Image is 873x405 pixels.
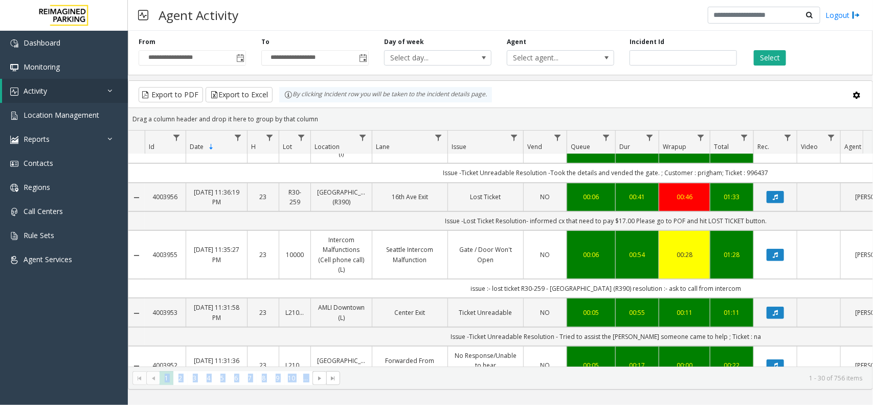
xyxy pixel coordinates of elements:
a: [DATE] 11:35:27 PM [192,245,241,264]
span: Wrapup [663,142,686,151]
a: Date Filter Menu [231,131,245,144]
label: From [139,37,155,47]
span: Id [149,142,154,151]
a: Lost Ticket [454,192,517,202]
a: 00:17 [622,360,653,370]
a: NO [530,360,561,370]
a: Lane Filter Menu [432,131,445,144]
a: Video Filter Menu [824,131,838,144]
a: Collapse Details [128,362,145,370]
button: Select [754,50,786,66]
a: Logout [825,10,860,20]
a: Gate / Door Won't Open [454,245,517,264]
a: 00:05 [573,360,609,370]
label: Day of week [384,37,424,47]
a: 01:33 [717,192,747,202]
img: 'icon' [10,63,18,72]
a: Dur Filter Menu [643,131,657,144]
a: Ticket Unreadable [454,308,517,317]
span: Activity [24,86,47,96]
a: Activity [2,79,128,103]
a: Issue Filter Menu [507,131,521,144]
img: 'icon' [10,208,18,216]
img: 'icon' [10,112,18,120]
a: 00:55 [622,308,653,317]
span: Go to the next page [316,374,324,382]
a: Forwarded From Office Phone [378,356,441,375]
a: 01:11 [717,308,747,317]
a: Total Filter Menu [737,131,751,144]
a: L21092801 [285,360,304,370]
span: Call Centers [24,206,63,216]
a: 16th Ave Exit [378,192,441,202]
img: 'icon' [10,39,18,48]
span: Go to the next page [312,371,326,386]
a: Seattle Intercom Malfunction [378,245,441,264]
span: Vend [527,142,542,151]
a: 00:46 [665,192,704,202]
span: Regions [24,182,50,192]
span: Page 8 [257,371,271,385]
span: Toggle popup [234,51,245,65]
a: 00:00 [665,360,704,370]
a: Id Filter Menu [170,131,184,144]
img: 'icon' [10,232,18,240]
span: Select agent... [507,51,592,65]
div: 00:06 [573,250,609,260]
kendo-pager-info: 1 - 30 of 756 items [346,374,862,382]
a: H Filter Menu [263,131,277,144]
a: Intercom Malfunctions (Cell phone call) (L) [317,235,366,274]
a: [DATE] 11:31:36 PM [192,356,241,375]
a: Collapse Details [128,194,145,202]
a: 00:54 [622,250,653,260]
span: Toggle popup [357,51,368,65]
a: 00:22 [717,360,747,370]
img: 'icon' [10,256,18,264]
span: Location Management [24,110,99,120]
a: NO [530,308,561,317]
a: 00:41 [622,192,653,202]
a: Vend Filter Menu [551,131,565,144]
a: 01:28 [717,250,747,260]
a: Lot Filter Menu [295,131,308,144]
span: Page 7 [243,371,257,385]
div: Data table [128,131,872,367]
a: Center Exit [378,308,441,317]
a: No Response/Unable to hear [PERSON_NAME] [454,351,517,380]
span: Queue [571,142,590,151]
img: infoIcon.svg [284,91,293,99]
a: 00:06 [573,192,609,202]
span: Page 6 [229,371,243,385]
a: 23 [254,360,273,370]
span: Location [315,142,340,151]
span: Go to the last page [329,374,338,382]
label: To [261,37,270,47]
button: Export to Excel [206,87,273,102]
a: 23 [254,192,273,202]
span: Page 5 [215,371,229,385]
span: Video [801,142,818,151]
span: Page 1 [160,371,173,385]
span: Page 9 [271,371,284,385]
span: Agent [844,142,861,151]
span: Dashboard [24,38,60,48]
img: 'icon' [10,88,18,96]
img: 'icon' [10,136,18,144]
img: 'icon' [10,160,18,168]
span: H [251,142,256,151]
a: 00:11 [665,308,704,317]
span: Page 10 [285,371,299,385]
a: Location Filter Menu [356,131,370,144]
h3: Agent Activity [153,3,243,28]
a: Queue Filter Menu [599,131,613,144]
span: NO [541,193,550,201]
